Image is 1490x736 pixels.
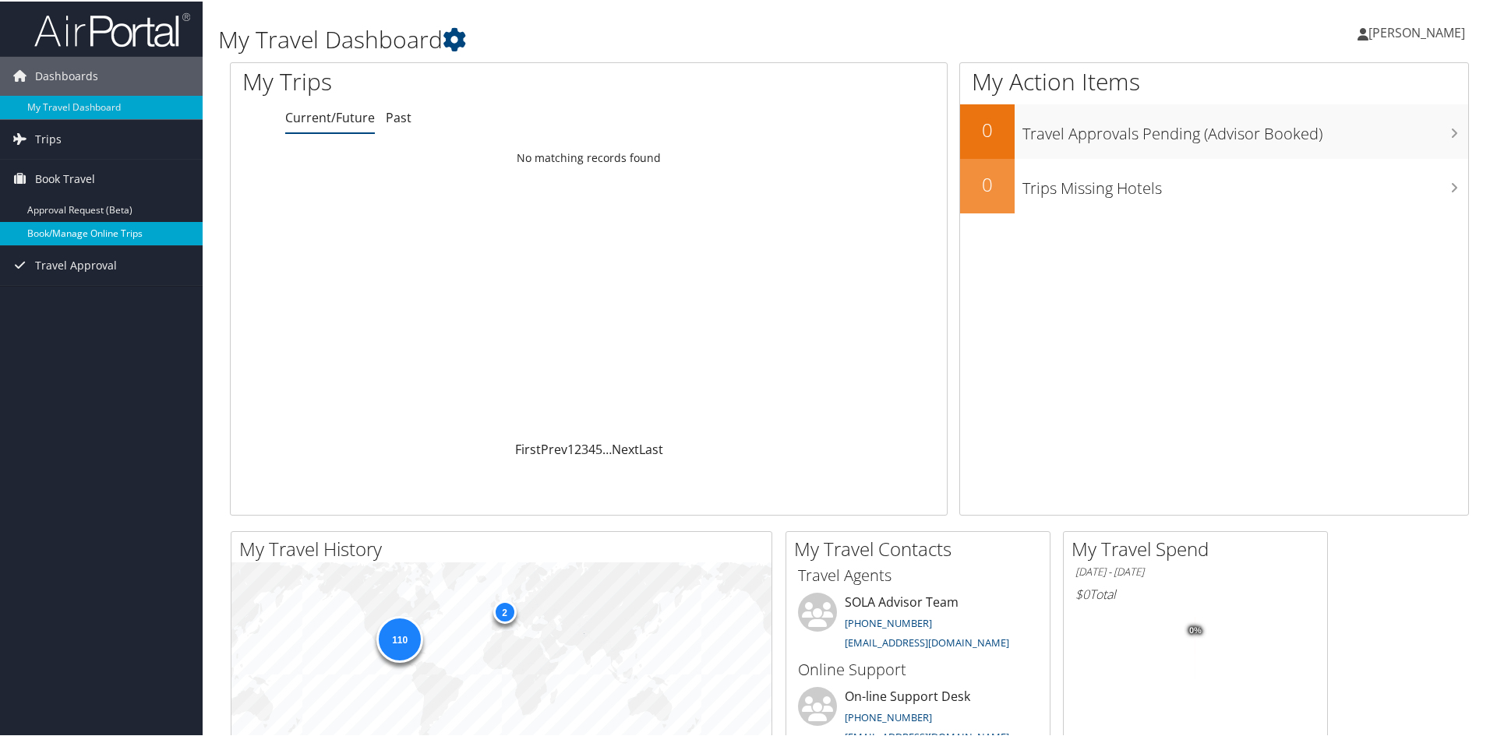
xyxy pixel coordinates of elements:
div: 2 [493,599,516,622]
span: Dashboards [35,55,98,94]
span: Trips [35,118,62,157]
a: [PHONE_NUMBER] [845,615,932,629]
h6: Total [1075,584,1315,601]
h6: [DATE] - [DATE] [1075,563,1315,578]
a: Prev [541,439,567,456]
span: [PERSON_NAME] [1368,23,1465,40]
a: [EMAIL_ADDRESS][DOMAIN_NAME] [845,634,1009,648]
a: Last [639,439,663,456]
span: Book Travel [35,158,95,197]
div: 110 [376,615,423,661]
a: 0Trips Missing Hotels [960,157,1468,212]
h2: My Travel Contacts [794,534,1050,561]
img: airportal-logo.png [34,10,190,47]
h2: 0 [960,115,1015,142]
td: No matching records found [231,143,947,171]
li: SOLA Advisor Team [790,591,1046,655]
a: [PERSON_NAME] [1358,8,1481,55]
tspan: 0% [1189,625,1202,634]
a: Past [386,107,411,125]
span: Travel Approval [35,245,117,283]
a: First [515,439,541,456]
h3: Travel Approvals Pending (Advisor Booked) [1022,114,1468,143]
a: 0Travel Approvals Pending (Advisor Booked) [960,103,1468,157]
h2: My Travel History [239,534,771,561]
a: 3 [581,439,588,456]
span: $0 [1075,584,1089,601]
a: Current/Future [285,107,375,125]
a: 2 [574,439,581,456]
a: Next [612,439,639,456]
h1: My Travel Dashboard [218,22,1060,55]
h1: My Action Items [960,64,1468,97]
a: 1 [567,439,574,456]
h2: My Travel Spend [1072,534,1327,561]
h3: Trips Missing Hotels [1022,168,1468,198]
h3: Travel Agents [798,563,1038,585]
a: 5 [595,439,602,456]
h3: Online Support [798,657,1038,679]
h2: 0 [960,170,1015,196]
a: 4 [588,439,595,456]
a: [PHONE_NUMBER] [845,709,932,723]
span: … [602,439,612,456]
h1: My Trips [242,64,637,97]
